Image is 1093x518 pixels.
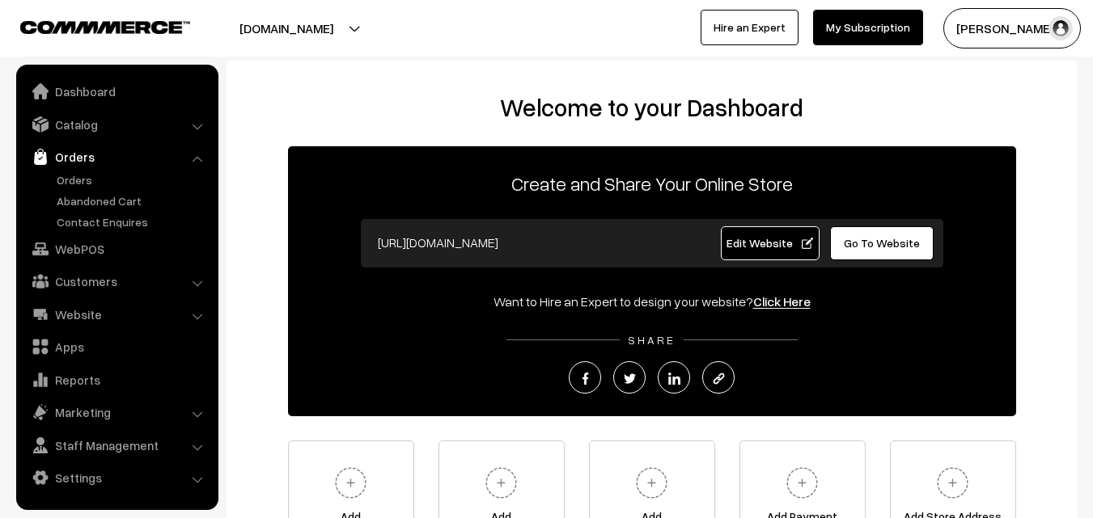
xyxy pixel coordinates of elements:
span: SHARE [620,333,684,347]
img: plus.svg [780,461,824,505]
a: My Subscription [813,10,923,45]
img: plus.svg [328,461,373,505]
a: Orders [20,142,213,171]
a: COMMMERCE [20,16,162,36]
span: Go To Website [844,236,920,250]
button: [DOMAIN_NAME] [183,8,390,48]
a: Edit Website [721,226,820,260]
a: Contact Enquires [53,213,213,230]
span: Edit Website [727,236,813,250]
a: Orders [53,171,213,188]
img: plus.svg [629,461,674,505]
a: Staff Management [20,431,213,460]
img: plus.svg [930,461,975,505]
div: Want to Hire an Expert to design your website? [288,292,1016,311]
h2: Welcome to your Dashboard [243,93,1061,122]
a: Marketing [20,398,213,427]
a: Reports [20,365,213,394]
a: Catalog [20,110,213,139]
img: user [1049,16,1073,40]
img: COMMMERCE [20,21,190,33]
a: Click Here [753,293,811,310]
a: Abandoned Cart [53,192,213,209]
button: [PERSON_NAME] [943,8,1081,48]
a: Dashboard [20,77,213,106]
a: WebPOS [20,234,213,263]
img: plus.svg [479,461,523,505]
a: Apps [20,332,213,361]
p: Create and Share Your Online Store [288,169,1016,198]
a: Website [20,300,213,329]
a: Hire an Expert [701,10,799,45]
a: Customers [20,267,213,296]
a: Settings [20,463,213,492]
a: Go To Website [830,226,934,260]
